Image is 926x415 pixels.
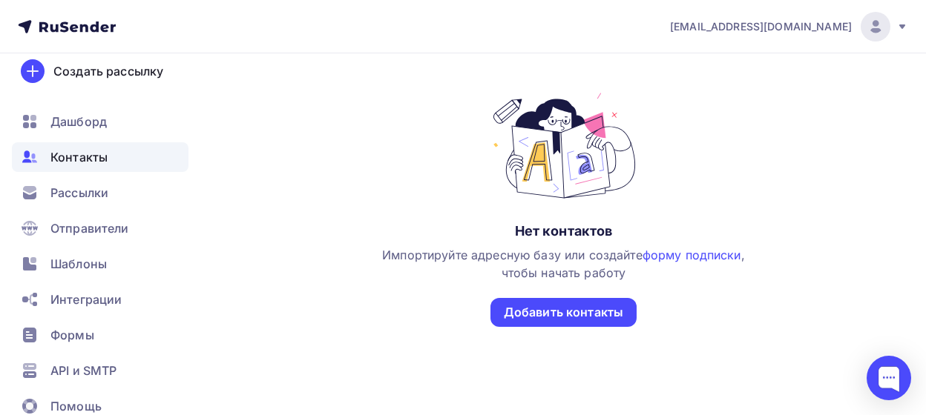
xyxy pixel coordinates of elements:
div: Создать рассылку [53,62,163,80]
a: Рассылки [12,178,188,207]
span: [EMAIL_ADDRESS][DOMAIN_NAME] [670,19,852,34]
a: форму подписки [643,248,741,262]
a: Шаблоны [12,249,188,279]
span: Помощь [50,397,102,415]
a: Отправители [12,213,188,243]
a: Контакты [12,142,188,172]
div: Нет контактов [515,222,613,240]
span: Рассылки [50,184,108,202]
span: Импортируйте адресную базу или создайте , чтобы начать работу [382,248,745,280]
span: API и SMTP [50,362,116,379]
span: Отправители [50,219,129,237]
span: Шаблоны [50,255,107,273]
a: [EMAIL_ADDRESS][DOMAIN_NAME] [670,12,908,41]
a: Формы [12,320,188,350]
span: Интеграции [50,290,122,308]
span: Дашборд [50,113,107,130]
a: Дашборд [12,107,188,136]
span: Контакты [50,148,108,166]
div: Добавить контакты [504,304,623,321]
span: Формы [50,326,94,344]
